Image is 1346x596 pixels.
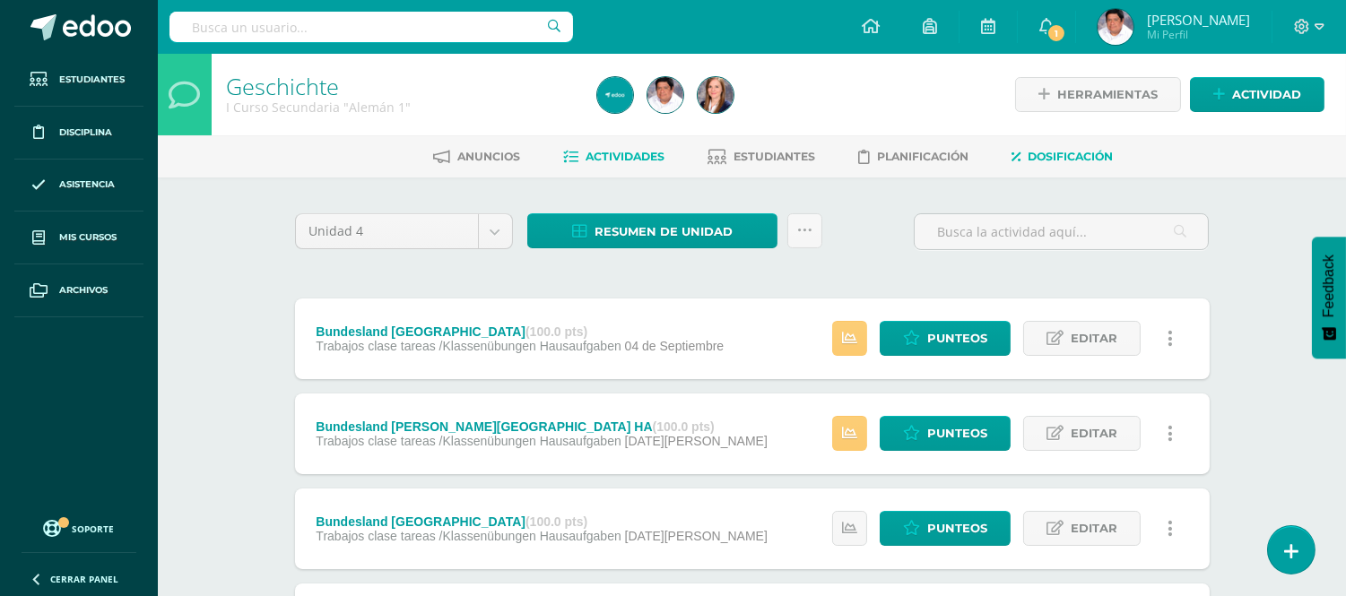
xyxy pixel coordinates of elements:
[226,71,339,101] a: Geschichte
[1190,77,1324,112] a: Actividad
[1071,417,1117,450] span: Editar
[226,73,576,99] h1: Geschichte
[458,150,521,163] span: Anuncios
[14,107,143,160] a: Disciplina
[434,143,521,171] a: Anuncios
[595,215,733,248] span: Resumen de unidad
[525,324,587,339] strong: (100.0 pts)
[316,419,767,434] div: Bundesland [PERSON_NAME][GEOGRAPHIC_DATA] HA
[309,214,465,248] span: Unidad 4
[1312,237,1346,358] button: Feedback - Mostrar encuesta
[14,212,143,264] a: Mis cursos
[1321,255,1337,317] span: Feedback
[316,434,621,448] span: Trabajos clase tareas /Klassenübungen Hausaufgaben
[169,12,573,42] input: Busca un usuario...
[859,143,969,171] a: Planificación
[734,150,816,163] span: Estudiantes
[59,73,125,87] span: Estudiantes
[525,514,587,529] strong: (100.0 pts)
[915,214,1208,249] input: Busca la actividad aquí...
[1071,322,1117,355] span: Editar
[1232,78,1301,111] span: Actividad
[14,54,143,107] a: Estudiantes
[880,511,1011,546] a: Punteos
[316,339,621,353] span: Trabajos clase tareas /Klassenübungen Hausaufgaben
[708,143,816,171] a: Estudiantes
[1015,77,1181,112] a: Herramientas
[564,143,665,171] a: Actividades
[73,523,115,535] span: Soporte
[653,419,715,434] strong: (100.0 pts)
[50,573,118,585] span: Cerrar panel
[878,150,969,163] span: Planificación
[1098,9,1133,45] img: 211e6c3b210dcb44a47f17c329106ef5.png
[927,322,987,355] span: Punteos
[586,150,665,163] span: Actividades
[226,99,576,116] div: I Curso Secundaria 'Alemán 1'
[625,339,725,353] span: 04 de Septiembre
[625,529,768,543] span: [DATE][PERSON_NAME]
[625,434,768,448] span: [DATE][PERSON_NAME]
[1057,78,1158,111] span: Herramientas
[296,214,512,248] a: Unidad 4
[880,321,1011,356] a: Punteos
[1029,150,1114,163] span: Dosificación
[647,77,683,113] img: 211e6c3b210dcb44a47f17c329106ef5.png
[927,417,987,450] span: Punteos
[880,416,1011,451] a: Punteos
[59,177,115,192] span: Asistencia
[59,283,108,298] span: Archivos
[1147,27,1250,42] span: Mi Perfil
[698,77,734,113] img: 30b41a60147bfd045cc6c38be83b16e6.png
[1012,143,1114,171] a: Dosificación
[316,324,724,339] div: Bundesland [GEOGRAPHIC_DATA]
[316,514,767,529] div: Bundesland [GEOGRAPHIC_DATA]
[14,264,143,317] a: Archivos
[1071,512,1117,545] span: Editar
[14,160,143,212] a: Asistencia
[527,213,777,248] a: Resumen de unidad
[22,515,136,540] a: Soporte
[927,512,987,545] span: Punteos
[59,230,117,245] span: Mis cursos
[597,77,633,113] img: c42465e0b3b534b01a32bdd99c66b944.png
[1147,11,1250,29] span: [PERSON_NAME]
[316,529,621,543] span: Trabajos clase tareas /Klassenübungen Hausaufgaben
[1046,23,1066,43] span: 1
[59,125,112,140] span: Disciplina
